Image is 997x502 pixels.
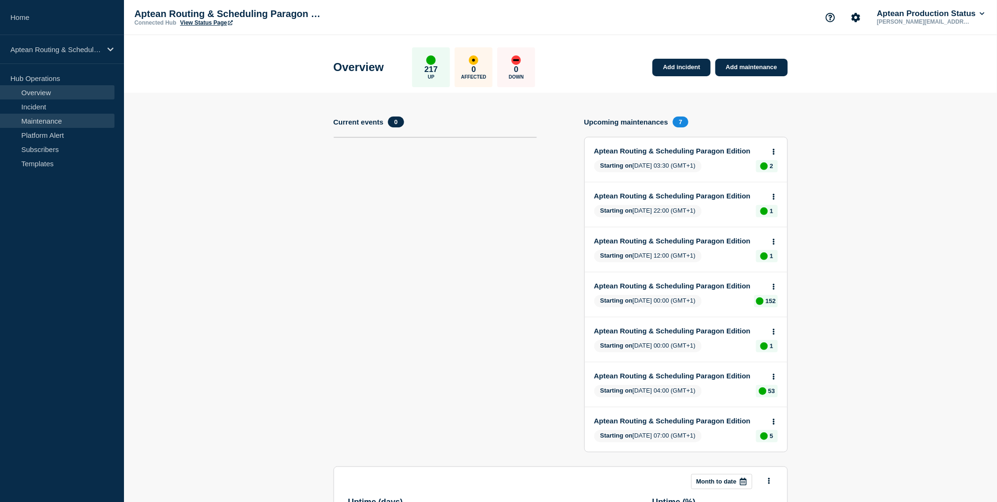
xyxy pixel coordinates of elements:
p: 53 [768,387,775,394]
span: 0 [388,117,404,127]
span: Starting on [600,297,633,304]
a: Aptean Routing & Scheduling Paragon Edition [594,237,765,245]
div: up [760,342,768,350]
h1: Overview [334,61,384,74]
p: Up [428,74,434,80]
a: Aptean Routing & Scheduling Paragon Edition [594,192,765,200]
p: 152 [766,297,776,305]
span: Starting on [600,207,633,214]
p: 1 [770,207,773,215]
span: Starting on [600,162,633,169]
span: [DATE] 04:00 (GMT+1) [594,385,702,397]
button: Support [821,8,840,27]
span: [DATE] 07:00 (GMT+1) [594,430,702,442]
div: up [759,387,767,395]
p: 1 [770,342,773,350]
div: up [760,432,768,440]
p: Down [509,74,524,80]
a: Aptean Routing & Scheduling Paragon Edition [594,327,765,335]
span: [DATE] 22:00 (GMT+1) [594,205,702,217]
button: Month to date [691,474,752,489]
p: Month to date [697,478,737,485]
a: Add maintenance [715,59,787,76]
p: 5 [770,432,773,439]
h4: Upcoming maintenances [584,118,669,126]
span: Starting on [600,342,633,349]
p: Aptean Routing & Scheduling Paragon Edition [10,45,101,54]
p: 217 [424,65,438,74]
span: [DATE] 03:30 (GMT+1) [594,160,702,172]
a: Aptean Routing & Scheduling Paragon Edition [594,372,765,380]
span: Starting on [600,432,633,439]
h4: Current events [334,118,384,126]
a: Add incident [653,59,711,76]
p: Connected Hub [134,19,176,26]
div: up [426,55,436,65]
span: [DATE] 12:00 (GMT+1) [594,250,702,262]
a: Aptean Routing & Scheduling Paragon Edition [594,417,765,425]
div: affected [469,55,478,65]
button: Aptean Production Status [875,9,987,18]
p: Aptean Routing & Scheduling Paragon Edition [134,9,324,19]
div: up [760,162,768,170]
a: Aptean Routing & Scheduling Paragon Edition [594,282,765,290]
span: Starting on [600,387,633,394]
div: up [760,252,768,260]
span: [DATE] 00:00 (GMT+1) [594,295,702,307]
div: down [512,55,521,65]
button: Account settings [846,8,866,27]
p: 1 [770,252,773,260]
div: up [756,297,764,305]
span: [DATE] 00:00 (GMT+1) [594,340,702,352]
p: 2 [770,162,773,170]
span: Starting on [600,252,633,259]
a: View Status Page [180,19,233,26]
p: 0 [514,65,519,74]
p: [PERSON_NAME][EMAIL_ADDRESS][DOMAIN_NAME] [875,18,974,25]
span: 7 [673,117,688,127]
a: Aptean Routing & Scheduling Paragon Edition [594,147,765,155]
div: up [760,207,768,215]
p: Affected [461,74,486,80]
p: 0 [472,65,476,74]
